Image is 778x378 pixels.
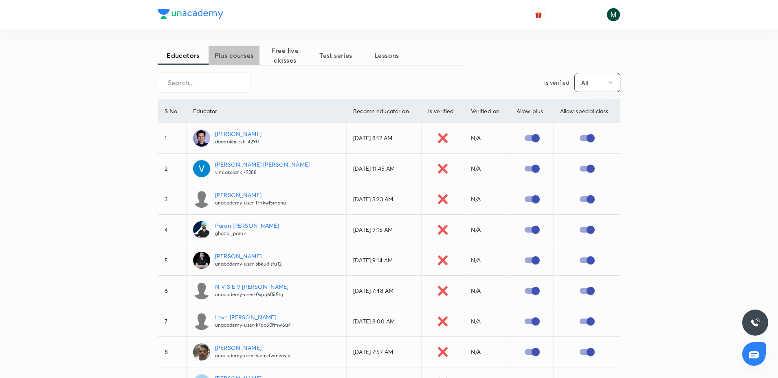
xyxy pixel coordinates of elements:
button: All [574,73,620,92]
td: [DATE] 9:15 AM [347,215,422,245]
a: [PERSON_NAME]dagaakhilesh-4290 [193,130,340,147]
th: Is verified [421,100,464,123]
img: avatar [535,11,542,18]
td: 1 [158,123,186,154]
a: [PERSON_NAME]unacademy-user-sbku8isfu12j [193,252,340,269]
p: unacademy-user-k7co60fmw6u4 [215,321,291,329]
th: Allow special class [553,100,620,123]
td: N/A [464,154,510,184]
p: unacademy-user-0xpq6flii5tq [215,291,288,298]
td: [DATE] 8:00 AM [347,306,422,337]
p: unacademy-user-l7nkwl5rnxnu [215,199,286,207]
p: Paran [PERSON_NAME] [215,221,279,230]
td: N/A [464,123,510,154]
p: [PERSON_NAME] [PERSON_NAME] [215,160,310,169]
p: [PERSON_NAME] [215,252,283,260]
p: Is verified [544,78,569,87]
a: N V S E V [PERSON_NAME]unacademy-user-0xpq6flii5tq [193,282,340,299]
p: unacademy-user-sbku8isfu12j [215,260,283,268]
td: N/A [464,337,510,367]
span: Free live classes [259,46,310,65]
td: N/A [464,276,510,306]
td: N/A [464,306,510,337]
img: ttu [750,318,760,327]
p: N V S E V [PERSON_NAME] [215,282,288,291]
td: 8 [158,337,186,367]
a: [PERSON_NAME]unacademy-user-wbmrfwmivwjv [193,343,340,360]
p: unacademy-user-wbmrfwmivwjv [215,352,290,359]
p: ghazal_paran [215,230,279,237]
th: Educator [186,100,346,123]
p: [PERSON_NAME] [215,343,290,352]
td: [DATE] 9:14 AM [347,245,422,276]
p: [PERSON_NAME] [215,191,286,199]
td: [DATE] 11:45 AM [347,154,422,184]
th: S No [158,100,186,123]
a: [PERSON_NAME]unacademy-user-l7nkwl5rnxnu [193,191,340,208]
a: Company Logo [158,9,223,21]
a: [PERSON_NAME] [PERSON_NAME]vimlasolanki-9288 [193,160,340,177]
p: [PERSON_NAME] [215,130,262,138]
td: N/A [464,184,510,215]
p: vimlasolanki-9288 [215,169,310,176]
td: 5 [158,245,186,276]
th: Allow plus [510,100,553,123]
td: [DATE] 7:48 AM [347,276,422,306]
td: [DATE] 5:23 AM [347,184,422,215]
a: Love [PERSON_NAME]unacademy-user-k7co60fmw6u4 [193,313,340,330]
th: Became educator on [347,100,422,123]
button: avatar [532,8,545,21]
img: Milind Shahare [607,8,620,22]
td: 7 [158,306,186,337]
td: 3 [158,184,186,215]
a: Paran [PERSON_NAME]ghazal_paran [193,221,340,238]
span: Lessons [361,51,412,60]
p: Love [PERSON_NAME] [215,313,291,321]
span: Test series [310,51,361,60]
p: dagaakhilesh-4290 [215,138,262,145]
span: Educators [158,51,209,60]
td: N/A [464,215,510,245]
td: 4 [158,215,186,245]
input: Search... [158,72,250,93]
span: Plus courses [209,51,259,60]
td: [DATE] 7:57 AM [347,337,422,367]
td: [DATE] 8:12 AM [347,123,422,154]
td: 2 [158,154,186,184]
th: Verified on [464,100,510,123]
img: Company Logo [158,9,223,19]
td: N/A [464,245,510,276]
td: 6 [158,276,186,306]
